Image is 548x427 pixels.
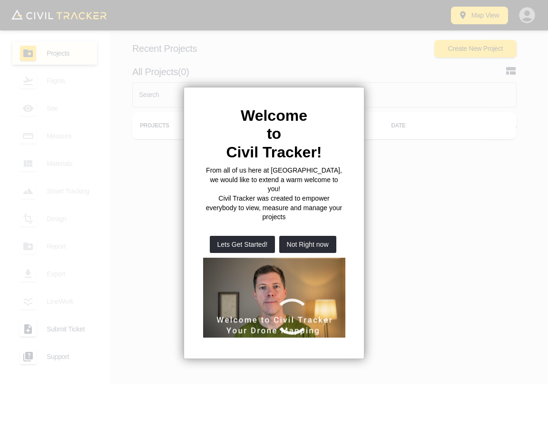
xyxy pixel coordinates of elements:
[203,258,345,338] iframe: Welcome to Civil Tracker
[203,125,345,143] h2: to
[203,194,345,222] p: Civil Tracker was created to empower everybody to view, measure and manage your projects
[279,236,336,253] button: Not Right now
[203,143,345,161] h2: Civil Tracker!
[203,166,345,194] p: From all of us here at [GEOGRAPHIC_DATA], we would like to extend a warm welcome to you!
[210,236,275,253] button: Lets Get Started!
[203,107,345,125] h2: Welcome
